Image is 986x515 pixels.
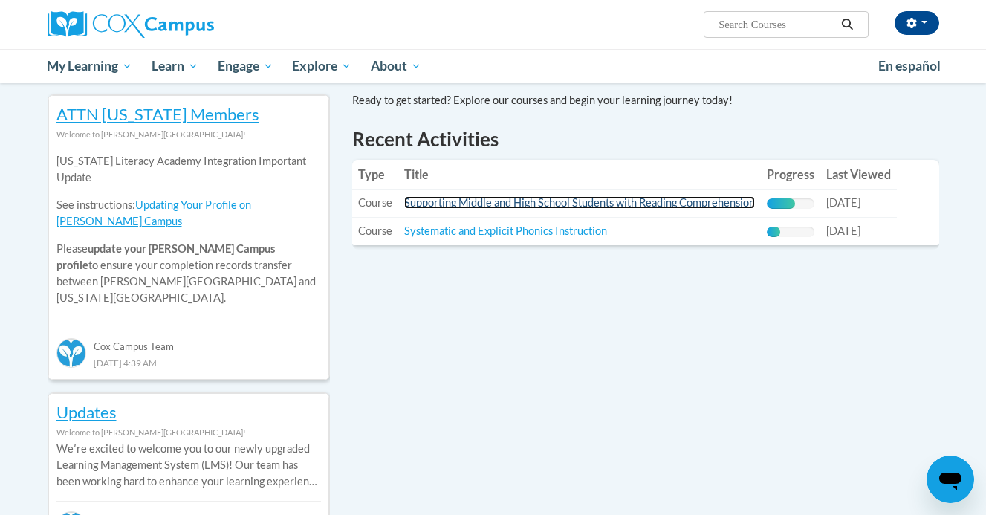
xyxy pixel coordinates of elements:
a: My Learning [38,49,143,83]
a: About [361,49,431,83]
span: [DATE] [826,224,860,237]
span: Course [358,196,392,209]
input: Search Courses [717,16,836,33]
span: About [371,57,421,75]
div: Main menu [25,49,961,83]
div: Welcome to [PERSON_NAME][GEOGRAPHIC_DATA]! [56,126,321,143]
p: [US_STATE] Literacy Academy Integration Important Update [56,153,321,186]
a: Updates [56,402,117,422]
div: Progress, % [767,198,795,209]
a: ATTN [US_STATE] Members [56,104,259,124]
button: Search [836,16,858,33]
a: Cox Campus [48,11,330,38]
span: My Learning [47,57,132,75]
a: Engage [208,49,283,83]
a: Learn [142,49,208,83]
b: update your [PERSON_NAME] Campus profile [56,242,275,271]
a: Explore [282,49,361,83]
a: Supporting Middle and High School Students with Reading Comprehension [404,196,755,209]
h1: Recent Activities [352,126,939,152]
div: Cox Campus Team [56,328,321,354]
a: En español [869,51,950,82]
p: See instructions: [56,197,321,230]
img: Cox Campus Team [56,338,86,368]
div: [DATE] 4:39 AM [56,354,321,371]
span: Explore [292,57,351,75]
iframe: Button to launch messaging window [927,456,974,503]
div: Progress, % [767,227,781,237]
div: Please to ensure your completion records transfer between [PERSON_NAME][GEOGRAPHIC_DATA] and [US_... [56,143,321,317]
button: Account Settings [895,11,939,35]
a: Updating Your Profile on [PERSON_NAME] Campus [56,198,251,227]
th: Title [398,160,761,190]
div: Welcome to [PERSON_NAME][GEOGRAPHIC_DATA]! [56,424,321,441]
p: Weʹre excited to welcome you to our newly upgraded Learning Management System (LMS)! Our team has... [56,441,321,490]
span: Course [358,224,392,237]
th: Last Viewed [820,160,897,190]
img: Cox Campus [48,11,214,38]
th: Progress [761,160,820,190]
span: En español [878,58,941,74]
span: [DATE] [826,196,860,209]
span: Learn [152,57,198,75]
th: Type [352,160,398,190]
a: Systematic and Explicit Phonics Instruction [404,224,607,237]
span: Engage [218,57,273,75]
